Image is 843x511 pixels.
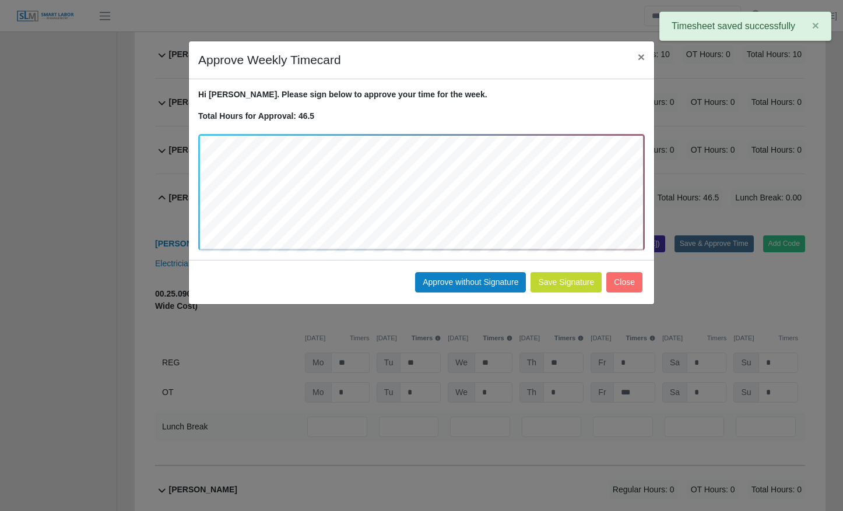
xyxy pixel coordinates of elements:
[198,111,314,121] strong: Total Hours for Approval: 46.5
[659,12,831,41] div: Timesheet saved successfully
[531,272,602,292] button: Save Signature
[812,19,819,32] span: ×
[198,51,341,69] h4: Approve Weekly Timecard
[198,90,487,99] strong: Hi [PERSON_NAME]. Please sign below to approve your time for the week.
[415,272,526,292] button: Approve without Signature
[628,41,654,72] button: Close
[638,50,645,64] span: ×
[606,272,642,292] button: Close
